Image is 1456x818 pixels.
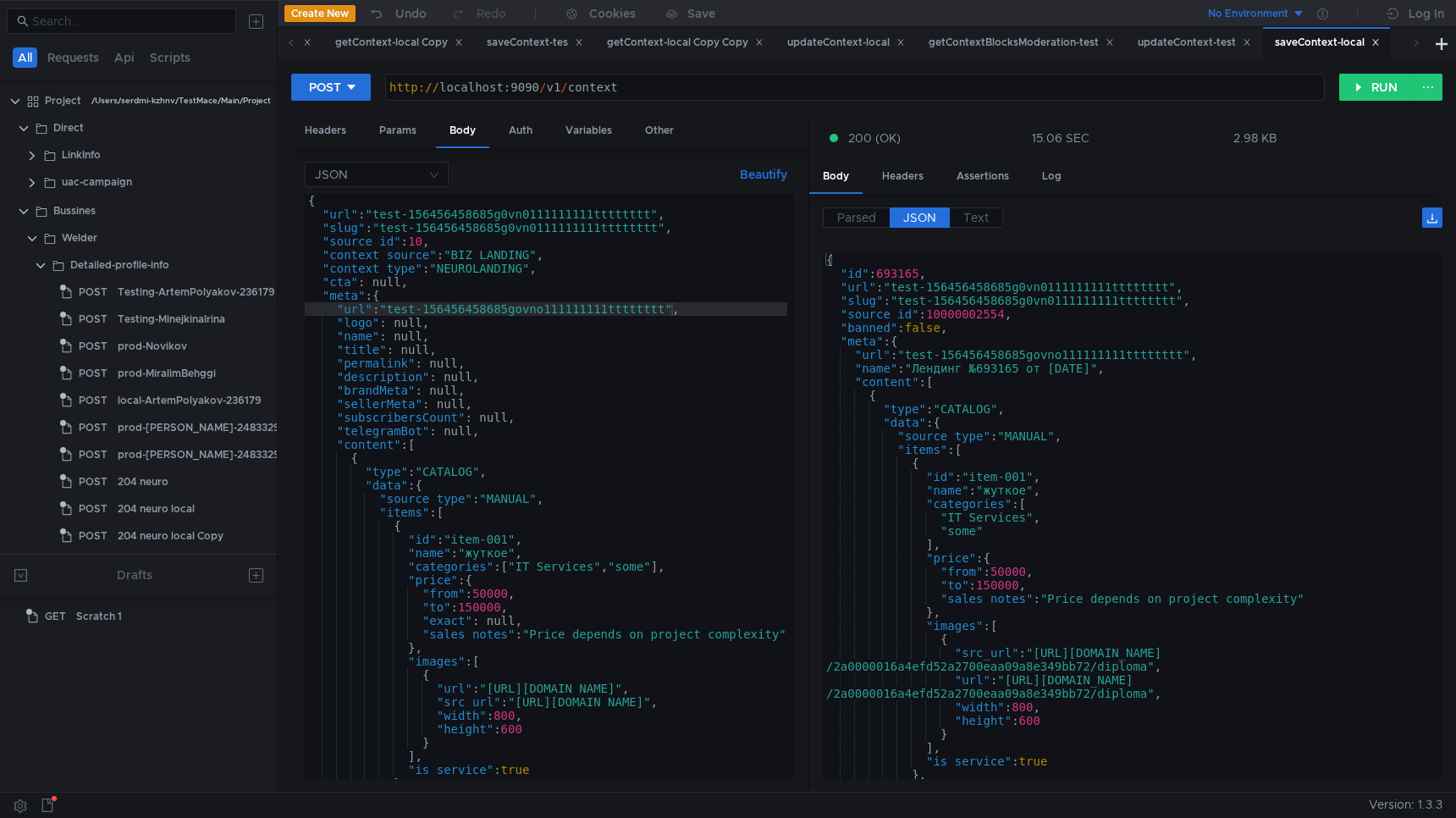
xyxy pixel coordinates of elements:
[118,523,223,549] div: 204 neuro local Copy
[291,74,371,101] button: POST
[552,115,626,146] div: Variables
[366,115,430,146] div: Params
[118,496,195,522] div: 204 neuro local
[495,115,546,146] div: Auth
[787,34,905,52] div: updateContext-local
[943,161,1023,192] div: Assertions
[1208,6,1288,22] div: No Environment
[687,8,715,19] div: Save
[284,5,356,22] button: Create New
[607,34,764,52] div: getContext-local Copy Copy
[118,469,168,495] div: 204 neuro
[32,12,226,30] input: Search...
[145,47,196,68] button: Scripts
[53,198,96,224] div: Bussines
[356,1,438,26] button: Undo
[869,161,937,192] div: Headers
[79,442,108,467] span: POST
[118,279,275,305] div: Testing-ArtemPolyakov-236179
[733,164,794,185] button: Beautify
[79,415,108,440] span: POST
[53,115,84,141] div: Direct
[118,361,216,386] div: prod-MiralimBehggi
[91,88,271,113] div: /Users/serdmi-kzhnv/TestMace/Main/Project
[1233,130,1277,146] div: 2.98 KB
[589,3,636,24] div: Cookies
[117,565,152,585] div: Drafts
[13,47,37,68] button: All
[1339,74,1415,101] button: RUN
[438,1,518,26] button: Redo
[903,210,936,225] span: JSON
[436,115,489,148] div: Body
[395,3,427,24] div: Undo
[929,34,1114,52] div: getContextBlocksModeration-test
[477,3,506,24] div: Redo
[79,496,108,522] span: POST
[118,442,309,467] div: prod-[PERSON_NAME]-2483329 Copy
[70,552,131,578] div: service-feed
[79,334,108,359] span: POST
[837,210,876,225] span: Parsed
[45,604,66,629] span: GET
[631,115,687,146] div: Other
[70,252,169,278] div: Detailed-profile-info
[118,307,225,332] div: Testing-MinejkinaIrina
[62,225,97,251] div: Welder
[1029,161,1075,192] div: Log
[118,334,187,359] div: prod-Novikov
[62,142,101,168] div: LinkInfo
[335,34,463,52] div: getContext-local Copy
[79,469,108,495] span: POST
[848,129,901,147] span: 200 (OK)
[79,361,108,386] span: POST
[1032,130,1089,146] div: 15.06 SEC
[1275,34,1380,52] div: saveContext-local
[809,161,863,194] div: Body
[291,115,360,146] div: Headers
[1138,34,1251,52] div: updateContext-test
[79,307,108,332] span: POST
[963,210,989,225] span: Text
[109,47,140,68] button: Api
[76,604,122,629] div: Scratch 1
[79,279,108,305] span: POST
[487,34,583,52] div: saveContext-tes
[118,388,262,413] div: local-ArtemPolyakov-236179
[309,78,341,97] div: POST
[1369,793,1442,817] span: Version: 1.3.3
[79,388,108,413] span: POST
[79,523,108,549] span: POST
[118,415,280,440] div: prod-[PERSON_NAME]-2483329
[45,88,81,113] div: Project
[42,47,104,68] button: Requests
[62,169,132,195] div: uac-campaign
[1409,3,1444,24] div: Log In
